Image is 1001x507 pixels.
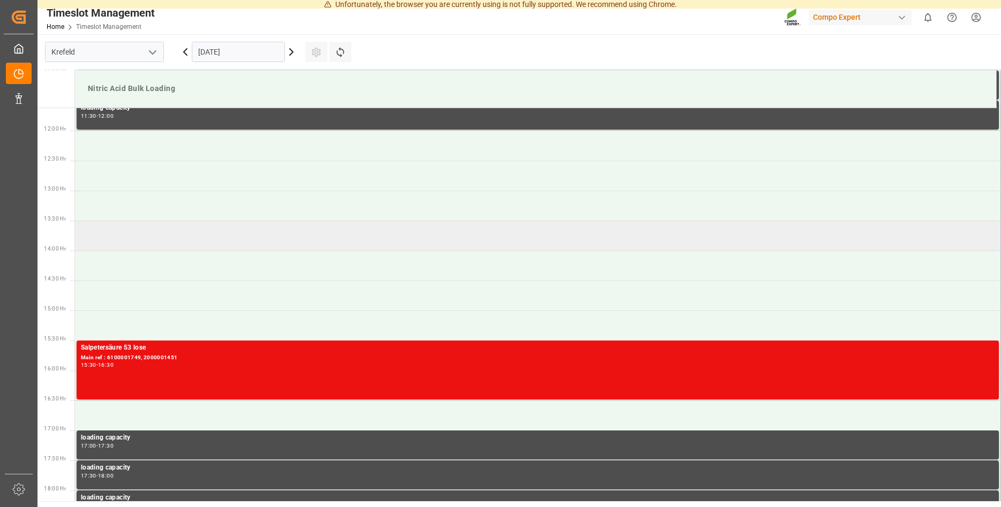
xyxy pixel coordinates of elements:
[96,443,98,448] div: -
[44,396,66,402] span: 16:30 Hr
[96,113,98,118] div: -
[81,362,96,367] div: 15:30
[44,426,66,432] span: 17:00 Hr
[84,79,988,99] div: Nitric Acid Bulk Loading
[81,353,995,362] div: Main ref : 6100001749, 2000001451
[44,186,66,192] span: 13:00 Hr
[96,362,98,367] div: -
[81,113,96,118] div: 11:30
[44,336,66,342] span: 15:30 Hr
[916,5,940,29] button: show 0 new notifications
[44,126,66,132] span: 12:00 Hr
[81,493,995,503] div: loading capacity
[98,443,114,448] div: 17:30
[81,473,96,478] div: 17:30
[144,44,160,60] button: open menu
[98,473,114,478] div: 18:00
[98,113,114,118] div: 12:00
[44,276,66,282] span: 14:30 Hr
[940,5,964,29] button: Help Center
[44,246,66,252] span: 14:00 Hr
[47,23,64,31] a: Home
[809,10,912,25] div: Compo Expert
[44,486,66,491] span: 18:00 Hr
[44,216,66,222] span: 13:30 Hr
[81,443,96,448] div: 17:00
[809,7,916,27] button: Compo Expert
[44,156,66,162] span: 12:30 Hr
[44,306,66,312] span: 15:00 Hr
[784,8,801,27] img: Screenshot%202023-09-29%20at%2010.02.21.png_1712312052.png
[98,362,114,367] div: 16:30
[45,42,164,62] input: Type to search/select
[81,343,995,353] div: Salpetersäure 53 lose
[81,463,995,473] div: loading capacity
[44,366,66,372] span: 16:00 Hr
[96,473,98,478] div: -
[81,433,995,443] div: loading capacity
[44,456,66,461] span: 17:30 Hr
[192,42,285,62] input: DD.MM.YYYY
[47,5,155,21] div: Timeslot Management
